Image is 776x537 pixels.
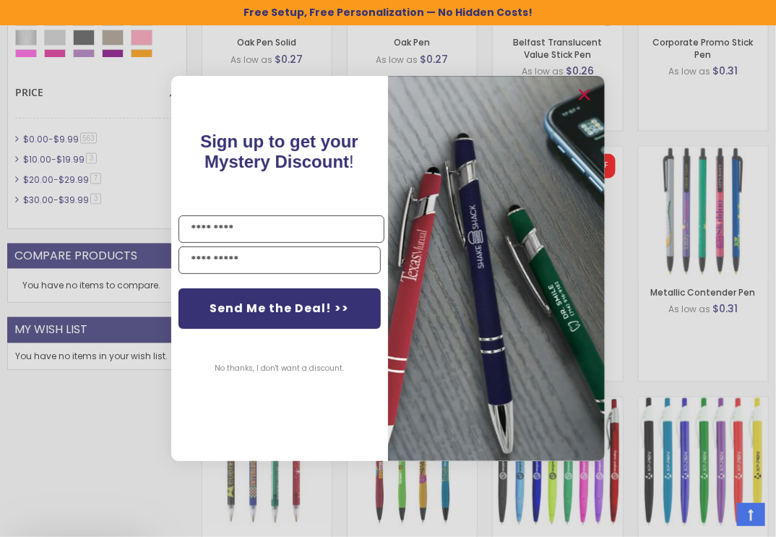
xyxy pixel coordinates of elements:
[201,132,359,171] span: !
[201,132,359,171] span: Sign up to get your Mystery Discount
[388,76,605,461] img: pop-up-image
[573,83,596,106] button: Close dialog
[208,351,352,387] button: No thanks, I don't want a discount.
[178,288,381,329] button: Send Me the Deal! >>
